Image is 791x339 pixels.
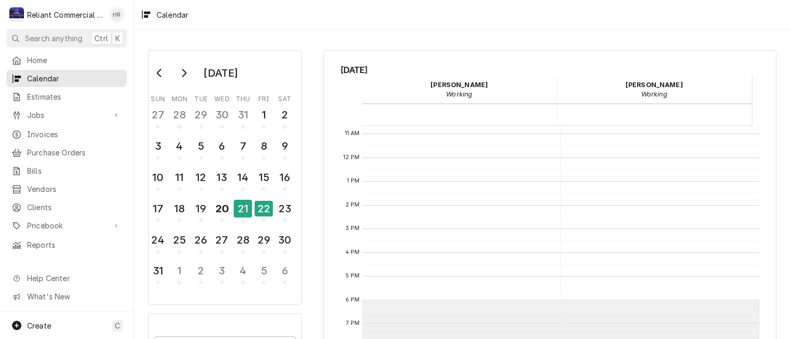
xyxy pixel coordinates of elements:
a: Go to Help Center [6,270,127,287]
div: 16 [277,169,293,185]
span: Estimates [27,91,122,102]
div: 11 [171,169,187,185]
div: [DATE] [200,64,242,82]
div: Heath Reed - Working [557,77,752,103]
div: 6 [214,138,230,154]
a: Calendar [6,70,127,87]
div: 18 [171,201,187,216]
div: R [9,7,24,22]
div: 13 [214,169,230,185]
span: 5 PM [343,272,363,280]
a: Go to What's New [6,288,127,305]
div: 19 [193,201,209,216]
th: Monday [169,91,190,104]
div: Calendar Day Picker [148,50,302,305]
div: 2 [277,107,293,123]
div: 9 [277,138,293,154]
div: 28 [171,107,187,123]
button: Go to previous month [149,65,170,81]
div: 4 [171,138,187,154]
a: Home [6,52,127,69]
th: Sunday [148,91,169,104]
span: 2 PM [343,201,363,209]
div: 15 [256,169,272,185]
div: 27 [214,232,230,248]
span: 11 AM [342,129,363,138]
div: Reliant Commercial Appliance Repair LLC's Avatar [9,7,24,22]
span: 4 PM [343,248,363,257]
div: 31 [235,107,251,123]
div: 3 [214,263,230,279]
a: Clients [6,199,127,216]
div: 3 [150,138,166,154]
span: Create [27,321,51,330]
div: 29 [256,232,272,248]
button: Go to next month [173,65,194,81]
em: Working [641,90,667,98]
div: Diana Reed - Working [362,77,557,103]
span: Bills [27,165,122,176]
a: Go to Pricebook [6,217,127,234]
div: 29 [193,107,209,123]
span: Reports [27,239,122,250]
div: 20 [214,201,230,216]
a: Vendors [6,180,127,198]
button: Search anythingCtrlK [6,29,127,47]
div: 21 [234,200,252,217]
div: 2 [193,263,209,279]
a: Invoices [6,126,127,143]
div: Reliant Commercial Appliance Repair LLC [27,9,104,20]
span: Pricebook [27,220,106,231]
div: 28 [235,232,251,248]
div: 1 [256,107,272,123]
th: Saturday [274,91,295,104]
div: 14 [235,169,251,185]
div: 30 [214,107,230,123]
span: 12 PM [341,153,363,162]
div: 7 [235,138,251,154]
div: 30 [277,232,293,248]
span: Search anything [25,33,82,44]
div: 25 [171,232,187,248]
div: 27 [150,107,166,123]
div: 24 [150,232,166,248]
div: 31 [150,263,166,279]
span: 7 PM [343,319,363,328]
a: Go to Jobs [6,106,127,124]
th: Wednesday [211,91,232,104]
span: Invoices [27,129,122,140]
span: Help Center [27,273,121,284]
span: 3 PM [343,224,363,233]
div: Heath Reed's Avatar [110,7,124,22]
div: 17 [150,201,166,216]
span: Vendors [27,184,122,195]
div: 5 [256,263,272,279]
strong: [PERSON_NAME] [626,81,683,89]
span: Ctrl [94,33,108,44]
div: 5 [193,138,209,154]
span: [DATE] [341,63,760,77]
div: HR [110,7,124,22]
th: Tuesday [190,91,211,104]
div: 4 [235,263,251,279]
span: What's New [27,291,121,302]
span: Purchase Orders [27,147,122,158]
span: Calendar [27,73,122,84]
div: 6 [277,263,293,279]
th: Thursday [233,91,254,104]
div: 1 [171,263,187,279]
div: 12 [193,169,209,185]
span: K [115,33,120,44]
a: Estimates [6,88,127,105]
th: Friday [254,91,274,104]
span: 1 PM [344,177,363,185]
div: 8 [256,138,272,154]
div: 26 [193,232,209,248]
a: Purchase Orders [6,144,127,161]
span: C [115,320,120,331]
div: 22 [255,201,273,216]
a: Reports [6,236,127,253]
strong: [PERSON_NAME] [430,81,488,89]
div: 23 [277,201,293,216]
span: 6 PM [343,296,363,304]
